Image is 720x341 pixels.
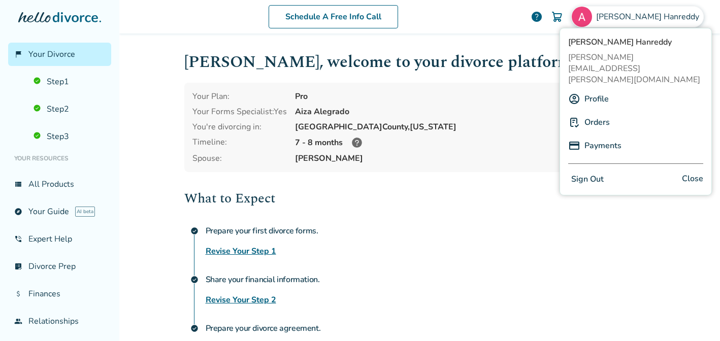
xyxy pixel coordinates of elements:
[192,137,287,149] div: Timeline:
[206,294,276,306] a: Revise Your Step 2
[28,49,75,60] span: Your Divorce
[295,137,647,149] div: 7 - 8 months
[190,324,199,332] span: check_circle
[568,140,580,152] img: P
[192,91,287,102] div: Your Plan:
[572,7,592,27] img: Amy Hanreddy
[184,188,656,209] h2: What to Expect
[269,5,398,28] a: Schedule A Free Info Call
[8,173,111,196] a: view_listAll Products
[27,97,111,121] a: Step2
[14,235,22,243] span: phone_in_talk
[8,255,111,278] a: list_alt_checkDivorce Prep
[14,208,22,216] span: explore
[568,172,607,187] button: Sign Out
[190,276,199,284] span: check_circle
[669,292,720,341] iframe: Chat Widget
[8,200,111,223] a: exploreYour GuideAI beta
[295,153,647,164] span: [PERSON_NAME]
[568,93,580,105] img: A
[14,317,22,325] span: group
[192,121,287,132] div: You're divorcing in:
[8,43,111,66] a: flag_2Your Divorce
[184,50,656,75] h1: [PERSON_NAME] , welcome to your divorce platform.
[682,172,703,187] span: Close
[190,227,199,235] span: check_circle
[568,116,580,128] img: P
[295,121,647,132] div: [GEOGRAPHIC_DATA] County, [US_STATE]
[295,106,647,117] div: Aiza Alegrado
[206,318,656,338] h4: Prepare your divorce agreement.
[531,11,543,23] a: help
[206,269,656,290] h4: Share your financial information.
[14,180,22,188] span: view_list
[8,148,111,168] li: Your Resources
[14,290,22,298] span: attach_money
[192,153,287,164] span: Spouse:
[568,52,703,85] span: [PERSON_NAME][EMAIL_ADDRESS][PERSON_NAME][DOMAIN_NAME]
[596,11,703,22] span: [PERSON_NAME] Hanreddy
[568,37,703,48] span: [PERSON_NAME] Hanreddy
[192,106,287,117] div: Your Forms Specialist: Yes
[8,227,111,251] a: phone_in_talkExpert Help
[584,113,610,132] a: Orders
[14,262,22,270] span: list_alt_check
[206,221,656,241] h4: Prepare your first divorce forms.
[584,136,621,155] a: Payments
[584,89,609,109] a: Profile
[14,50,22,58] span: flag_2
[75,207,95,217] span: AI beta
[27,125,111,148] a: Step3
[27,70,111,93] a: Step1
[551,11,563,23] img: Cart
[206,245,276,257] a: Revise Your Step 1
[295,91,647,102] div: Pro
[8,282,111,305] a: attach_moneyFinances
[8,310,111,333] a: groupRelationships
